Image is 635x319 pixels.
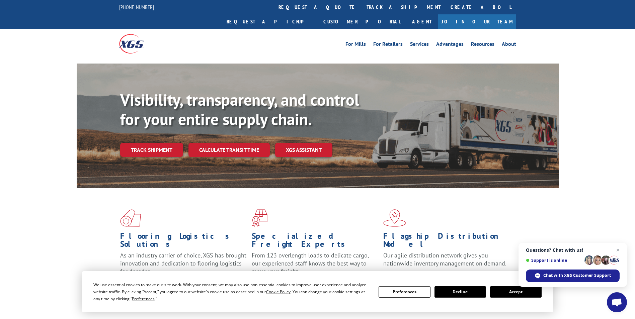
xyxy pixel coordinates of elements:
span: Chat with XGS Customer Support [543,273,611,279]
img: xgs-icon-focused-on-flooring-red [252,209,267,227]
h1: Flooring Logistics Solutions [120,232,247,251]
a: Calculate transit time [188,143,270,157]
p: From 123 overlength loads to delicate cargo, our experienced staff knows the best way to move you... [252,251,378,281]
img: xgs-icon-total-supply-chain-intelligence-red [120,209,141,227]
h1: Specialized Freight Experts [252,232,378,251]
a: Join Our Team [438,14,516,29]
a: Open chat [607,292,627,312]
a: Agent [405,14,438,29]
a: XGS ASSISTANT [275,143,332,157]
div: Cookie Consent Prompt [82,271,553,312]
button: Preferences [379,286,430,298]
span: Support is online [526,258,582,263]
span: Our agile distribution network gives you nationwide inventory management on demand. [383,251,506,267]
b: Visibility, transparency, and control for your entire supply chain. [120,89,359,129]
a: Services [410,41,429,49]
a: Track shipment [120,143,183,157]
a: Customer Portal [318,14,405,29]
a: About [502,41,516,49]
span: Preferences [132,296,155,302]
a: Resources [471,41,494,49]
a: For Retailers [373,41,403,49]
h1: Flagship Distribution Model [383,232,510,251]
span: As an industry carrier of choice, XGS has brought innovation and dedication to flooring logistics... [120,251,246,275]
a: [PHONE_NUMBER] [119,4,154,10]
span: Chat with XGS Customer Support [526,270,620,282]
a: Request a pickup [222,14,318,29]
button: Decline [434,286,486,298]
img: xgs-icon-flagship-distribution-model-red [383,209,406,227]
div: We use essential cookies to make our site work. With your consent, we may also use non-essential ... [93,281,371,302]
span: Questions? Chat with us! [526,247,620,253]
a: Advantages [436,41,464,49]
span: Cookie Policy [266,289,291,295]
button: Accept [490,286,542,298]
a: For Mills [345,41,366,49]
